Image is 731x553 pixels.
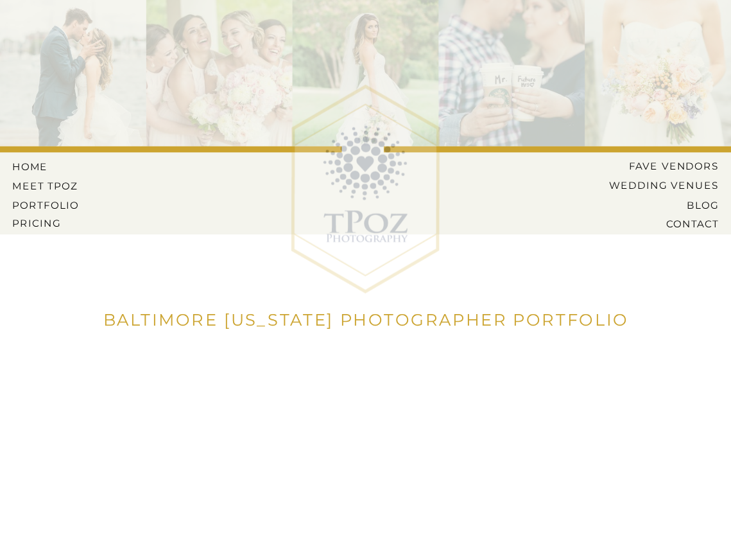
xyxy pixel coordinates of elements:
[12,218,82,229] a: Pricing
[89,311,643,333] h1: Baltimore [US_STATE] Photographer Portfolio
[12,199,82,210] a: PORTFOLIO
[590,180,719,191] a: Wedding Venues
[619,161,719,171] a: Fave Vendors
[12,161,67,172] a: HOME
[623,218,719,229] a: CONTACT
[12,180,78,191] a: MEET tPoz
[599,199,719,210] a: BLOG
